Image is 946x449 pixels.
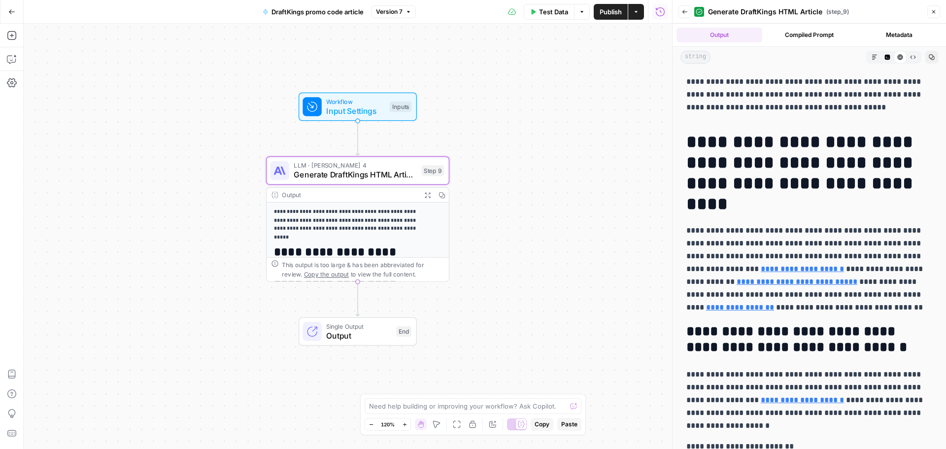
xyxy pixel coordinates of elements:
button: Metadata [856,28,942,42]
button: Publish [594,4,628,20]
g: Edge from step_9 to end [356,282,359,316]
button: Compiled Prompt [766,28,852,42]
button: Test Data [524,4,574,20]
span: Copy the output [304,271,349,277]
div: Output [282,190,417,200]
span: Test Data [539,7,568,17]
div: WorkflowInput SettingsInputs [266,93,449,121]
div: Inputs [390,102,411,112]
span: string [680,51,710,64]
span: Output [326,330,391,342]
span: Publish [600,7,622,17]
div: Single OutputOutputEnd [266,317,449,346]
span: Workflow [326,97,385,106]
span: ( step_9 ) [826,7,849,16]
span: LLM · [PERSON_NAME] 4 [294,161,417,170]
span: Paste [561,420,577,429]
span: Generate DraftKings HTML Article [708,7,822,17]
div: End [396,326,411,337]
button: Output [676,28,762,42]
div: This output is too large & has been abbreviated for review. to view the full content. [282,260,444,278]
span: Single Output [326,321,391,331]
button: DraftKings promo code article [257,4,370,20]
button: Copy [531,418,553,431]
span: Version 7 [376,7,403,16]
span: Copy [535,420,549,429]
g: Edge from start to step_9 [356,121,359,155]
button: Version 7 [372,5,416,18]
span: DraftKings promo code article [271,7,364,17]
button: Paste [557,418,581,431]
div: Step 9 [422,165,444,176]
span: Input Settings [326,105,385,117]
span: 120% [381,420,395,428]
span: Generate DraftKings HTML Article [294,169,417,181]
